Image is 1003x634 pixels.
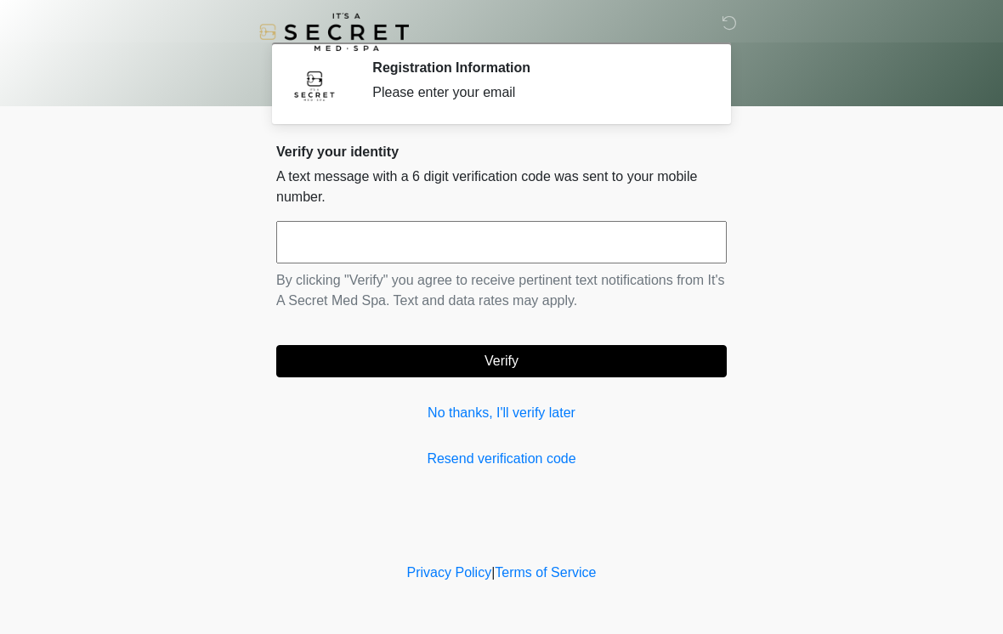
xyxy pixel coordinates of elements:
button: Verify [276,345,727,377]
img: It's A Secret Med Spa Logo [259,13,409,51]
a: Resend verification code [276,449,727,469]
img: Agent Avatar [289,59,340,110]
a: Terms of Service [495,565,596,580]
p: By clicking "Verify" you agree to receive pertinent text notifications from It's A Secret Med Spa... [276,270,727,311]
h2: Registration Information [372,59,701,76]
a: Privacy Policy [407,565,492,580]
p: A text message with a 6 digit verification code was sent to your mobile number. [276,167,727,207]
a: No thanks, I'll verify later [276,403,727,423]
div: Please enter your email [372,82,701,103]
a: | [491,565,495,580]
h2: Verify your identity [276,144,727,160]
